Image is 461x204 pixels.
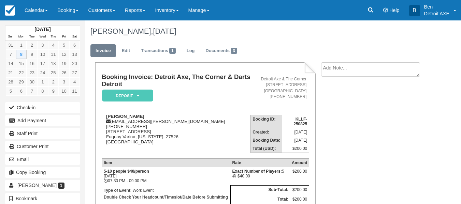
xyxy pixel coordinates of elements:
[59,68,69,77] a: 26
[34,27,51,32] strong: [DATE]
[5,180,80,191] a: [PERSON_NAME] 1
[48,50,59,59] a: 11
[5,128,80,139] a: Staff Print
[153,27,176,35] span: [DATE]
[424,10,449,17] p: Detroit AXE
[16,77,27,87] a: 29
[48,77,59,87] a: 2
[251,115,282,128] th: Booking ID:
[409,5,420,16] div: B
[59,59,69,68] a: 19
[5,77,16,87] a: 28
[69,59,80,68] a: 20
[59,87,69,96] a: 10
[69,50,80,59] a: 13
[293,117,307,126] strong: KLLF-250825
[424,3,449,10] p: Ben
[231,167,290,185] td: 5 @ $40.00
[27,41,37,50] a: 2
[17,183,57,188] span: [PERSON_NAME]
[231,48,237,54] span: 3
[383,8,388,13] i: Help
[58,183,64,189] span: 1
[16,41,27,50] a: 1
[232,169,282,174] strong: Exact Number of Players
[16,33,27,41] th: Mon
[5,5,15,16] img: checkfront-main-nav-mini-logo.png
[37,77,48,87] a: 1
[182,44,200,58] a: Log
[27,68,37,77] a: 23
[16,87,27,96] a: 6
[5,41,16,50] a: 31
[200,44,242,58] a: Documents3
[290,159,309,167] th: Amount
[102,90,153,101] em: Deposit
[37,68,48,77] a: 24
[231,159,290,167] th: Rate
[102,114,250,153] div: [EMAIL_ADDRESS][PERSON_NAME][DOMAIN_NAME] [PHONE_NUMBER] [STREET_ADDRESS] Fuquay Varina, [US_STAT...
[5,59,16,68] a: 14
[102,167,230,185] td: [DATE] 07:30 PM - 09:00 PM
[27,77,37,87] a: 30
[389,7,400,13] span: Help
[104,169,149,174] strong: 5-10 people $40/person
[5,115,80,126] button: Add Payment
[102,159,230,167] th: Item
[27,50,37,59] a: 9
[37,41,48,50] a: 3
[117,44,135,58] a: Edit
[282,128,309,136] td: [DATE]
[282,136,309,144] td: [DATE]
[104,188,130,193] strong: Type of Event
[290,186,309,195] td: $200.00
[5,154,80,165] button: Email
[102,74,250,88] h1: Booking Invoice: Detroit Axe, The Corner & Darts Detroit
[69,41,80,50] a: 6
[16,68,27,77] a: 22
[48,68,59,77] a: 25
[48,87,59,96] a: 9
[5,33,16,41] th: Sun
[16,59,27,68] a: 15
[27,59,37,68] a: 16
[5,102,80,113] button: Check-in
[69,68,80,77] a: 27
[251,144,282,153] th: Total (USD):
[251,128,282,136] th: Created:
[292,169,307,179] div: $200.00
[59,77,69,87] a: 3
[5,50,16,59] a: 7
[48,33,59,41] th: Thu
[37,33,48,41] th: Wed
[5,193,80,204] button: Bookmark
[37,59,48,68] a: 17
[37,87,48,96] a: 8
[253,76,306,100] address: Detroit Axe & The Corner [STREET_ADDRESS] [GEOGRAPHIC_DATA] [PHONE_NUMBER]
[136,44,181,58] a: Transactions1
[27,33,37,41] th: Tue
[104,195,228,200] b: Double Check Your Headcount/Timeslot/Date Before Submitting
[48,59,59,68] a: 18
[90,27,426,35] h1: [PERSON_NAME],
[251,136,282,144] th: Booking Date:
[59,50,69,59] a: 12
[16,50,27,59] a: 8
[169,48,176,54] span: 1
[90,44,116,58] a: Invoice
[5,68,16,77] a: 21
[282,144,309,153] td: $200.00
[231,186,290,195] th: Sub-Total:
[104,187,229,194] p: : Work Event
[59,33,69,41] th: Fri
[69,77,80,87] a: 4
[5,167,80,178] button: Copy Booking
[27,87,37,96] a: 7
[5,87,16,96] a: 5
[5,141,80,152] a: Customer Print
[102,89,151,102] a: Deposit
[59,41,69,50] a: 5
[37,50,48,59] a: 10
[69,33,80,41] th: Sat
[106,114,144,119] strong: [PERSON_NAME]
